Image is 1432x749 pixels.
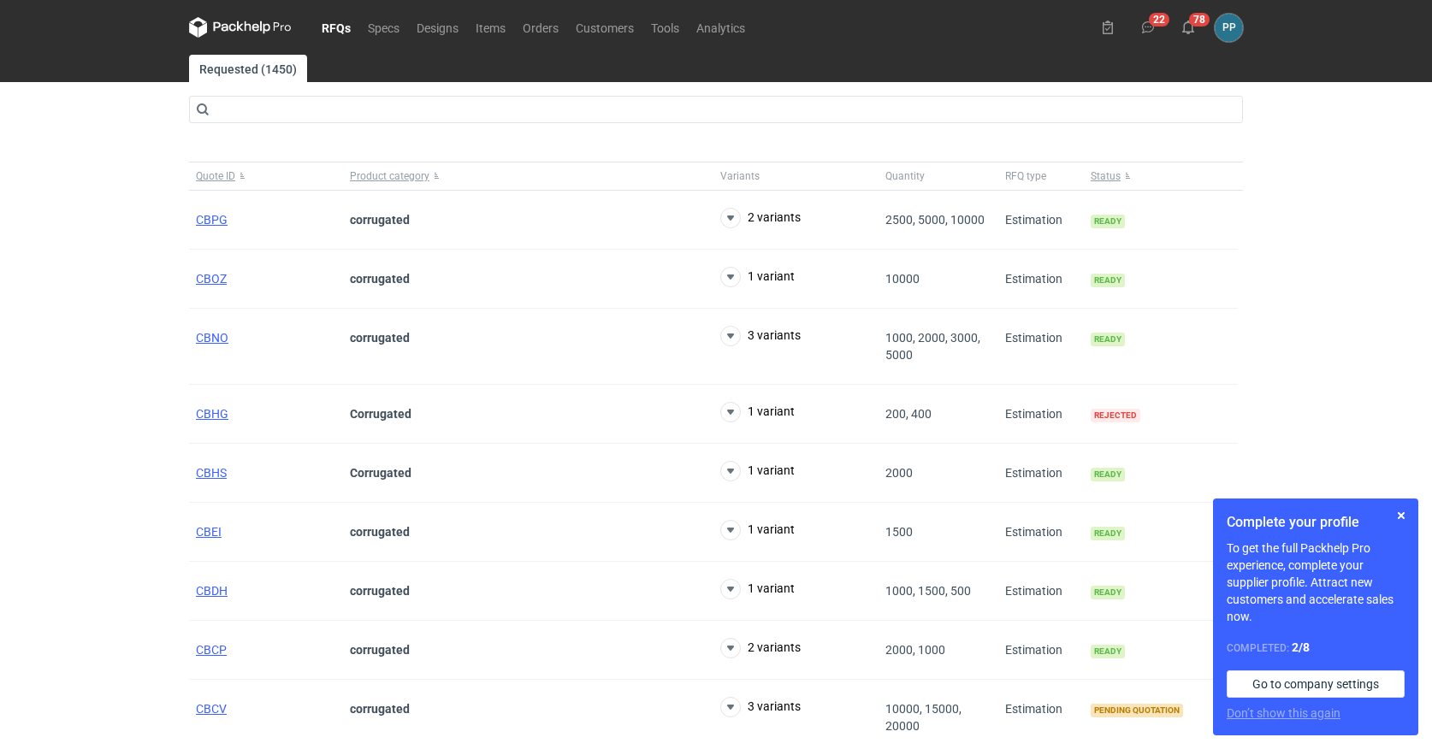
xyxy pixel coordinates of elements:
[720,267,795,287] button: 1 variant
[350,331,410,345] strong: corrugated
[998,250,1084,309] div: Estimation
[1227,540,1405,625] p: To get the full Packhelp Pro experience, complete your supplier profile. Attract new customers an...
[408,17,467,38] a: Designs
[1227,512,1405,533] h1: Complete your profile
[1084,162,1238,190] button: Status
[1227,670,1405,698] a: Go to company settings
[1227,705,1340,722] button: Don’t show this again
[350,584,410,598] strong: corrugated
[998,385,1084,444] div: Estimation
[350,272,410,286] strong: corrugated
[885,525,913,539] span: 1500
[1091,333,1125,346] span: Ready
[467,17,514,38] a: Items
[196,169,235,183] span: Quote ID
[1091,169,1121,183] span: Status
[998,621,1084,680] div: Estimation
[885,643,945,657] span: 2000, 1000
[350,169,429,183] span: Product category
[514,17,567,38] a: Orders
[1091,586,1125,599] span: Ready
[885,331,980,362] span: 1000, 2000, 3000, 5000
[350,643,410,657] strong: corrugated
[350,466,411,480] strong: Corrugated
[720,402,795,422] button: 1 variant
[720,208,801,228] button: 2 variants
[1091,704,1183,717] span: Pending quotation
[720,638,801,658] button: 2 variants
[720,579,795,599] button: 1 variant
[1091,215,1125,228] span: Ready
[642,17,688,38] a: Tools
[885,213,985,227] span: 2500, 5000, 10000
[567,17,642,38] a: Customers
[189,162,343,190] button: Quote ID
[885,169,925,183] span: Quantity
[196,643,227,657] a: CBCP
[1091,409,1140,422] span: Rejected
[196,584,228,598] a: CBDH
[1091,645,1125,658] span: Ready
[885,466,913,480] span: 2000
[189,17,292,38] svg: Packhelp Pro
[998,503,1084,562] div: Estimation
[885,584,971,598] span: 1000, 1500, 500
[343,162,713,190] button: Product category
[720,520,795,540] button: 1 variant
[885,272,920,286] span: 10000
[196,213,228,227] a: CBPG
[350,213,410,227] strong: corrugated
[998,191,1084,250] div: Estimation
[720,697,801,717] button: 3 variants
[196,331,228,345] a: CBNO
[720,461,795,481] button: 1 variant
[998,444,1084,503] div: Estimation
[359,17,408,38] a: Specs
[720,326,801,346] button: 3 variants
[1215,14,1243,42] div: Paweł Puch
[196,466,227,480] a: CBHS
[1091,274,1125,287] span: Ready
[196,272,227,286] a: CBOZ
[1134,14,1162,41] button: 22
[196,702,227,716] a: CBCV
[350,407,411,421] strong: Corrugated
[1215,14,1243,42] button: PP
[350,702,410,716] strong: corrugated
[998,562,1084,621] div: Estimation
[350,525,410,539] strong: corrugated
[998,309,1084,385] div: Estimation
[885,702,962,733] span: 10000, 15000, 20000
[1005,169,1046,183] span: RFQ type
[720,169,760,183] span: Variants
[1391,505,1411,526] button: Skip for now
[196,407,228,421] a: CBHG
[313,17,359,38] a: RFQs
[189,55,307,82] a: Requested (1450)
[1292,640,1310,654] strong: 2 / 8
[1175,14,1202,41] button: 78
[196,525,222,539] a: CBEI
[1091,527,1125,540] span: Ready
[688,17,754,38] a: Analytics
[1227,639,1405,657] div: Completed:
[885,407,932,421] span: 200, 400
[1091,468,1125,481] span: Ready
